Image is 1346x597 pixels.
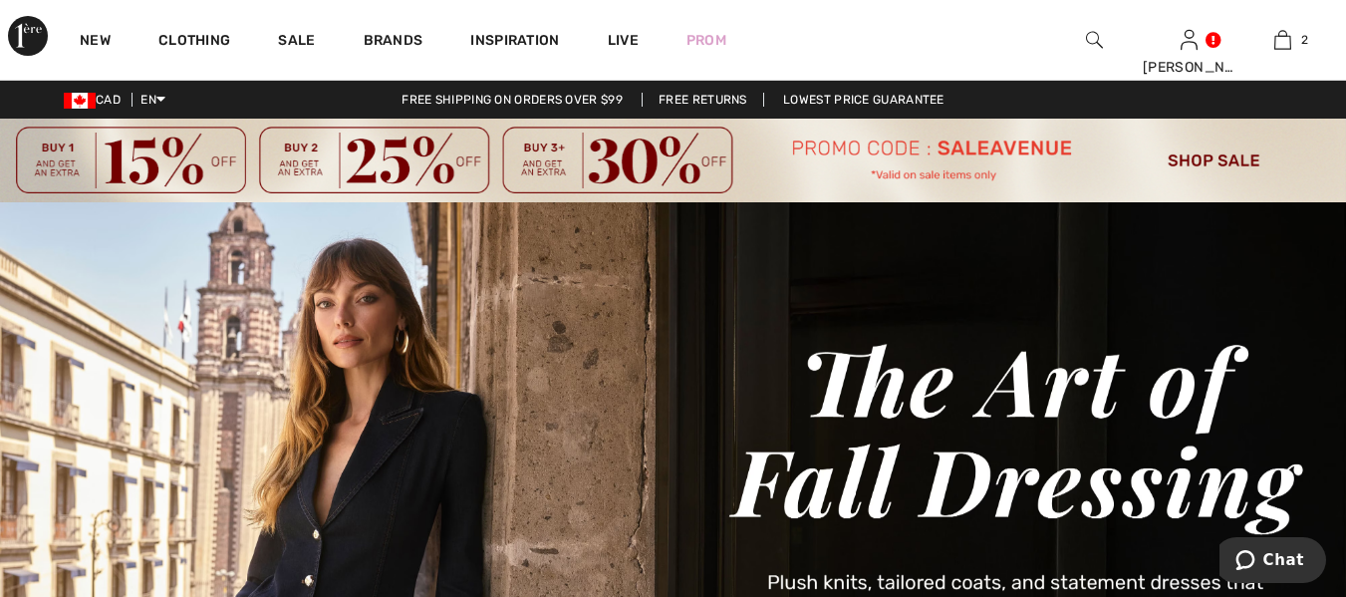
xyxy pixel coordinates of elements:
img: search the website [1086,28,1103,52]
span: EN [140,93,165,107]
a: Clothing [158,32,230,53]
span: CAD [64,93,129,107]
a: New [80,32,111,53]
span: 2 [1301,31,1308,49]
div: [PERSON_NAME] [1143,57,1235,78]
a: Free Returns [642,93,764,107]
a: Sign In [1181,30,1198,49]
img: My Info [1181,28,1198,52]
a: Prom [686,30,726,51]
a: Live [608,30,639,51]
span: Inspiration [470,32,559,53]
img: 1ère Avenue [8,16,48,56]
a: Brands [364,32,423,53]
a: Free shipping on orders over $99 [386,93,639,107]
a: Lowest Price Guarantee [767,93,960,107]
iframe: Opens a widget where you can chat to one of our agents [1219,537,1326,587]
img: My Bag [1274,28,1291,52]
img: Canadian Dollar [64,93,96,109]
a: 2 [1236,28,1329,52]
a: Sale [278,32,315,53]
